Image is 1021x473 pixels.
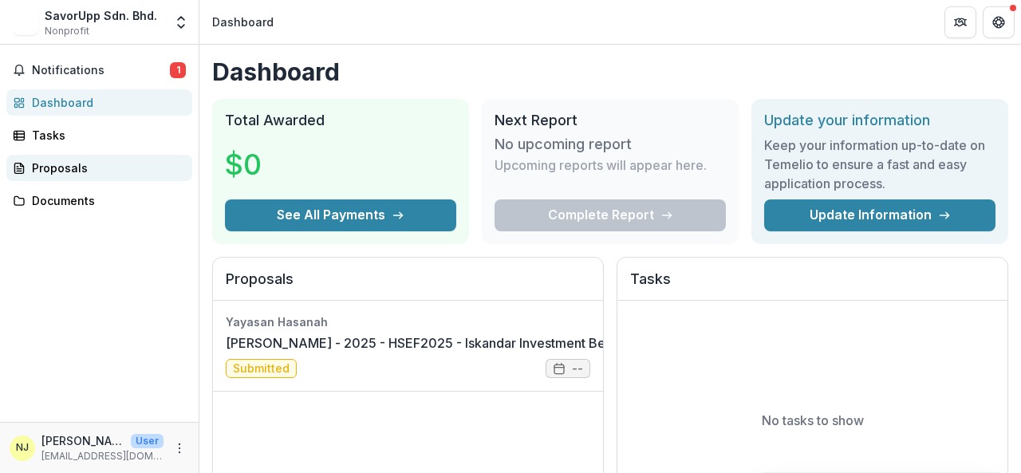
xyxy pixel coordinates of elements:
[32,94,179,111] div: Dashboard
[170,62,186,78] span: 1
[41,449,164,463] p: [EMAIL_ADDRESS][DOMAIN_NAME]
[226,333,633,353] a: [PERSON_NAME] - 2025 - HSEF2025 - Iskandar Investment Berhad
[212,14,274,30] div: Dashboard
[944,6,976,38] button: Partners
[764,136,995,193] h3: Keep your information up-to-date on Temelio to ensure a fast and easy application process.
[495,136,632,153] h3: No upcoming report
[131,434,164,448] p: User
[225,143,345,186] h3: $0
[45,24,89,38] span: Nonprofit
[16,443,29,453] div: Nisha T Jayagopal
[764,199,995,231] a: Update Information
[495,112,726,129] h2: Next Report
[32,160,179,176] div: Proposals
[6,187,192,214] a: Documents
[32,127,179,144] div: Tasks
[764,112,995,129] h2: Update your information
[170,439,189,458] button: More
[6,57,192,83] button: Notifications1
[495,156,707,175] p: Upcoming reports will appear here.
[6,122,192,148] a: Tasks
[225,112,456,129] h2: Total Awarded
[13,10,38,35] img: SavorUpp Sdn. Bhd.
[983,6,1015,38] button: Get Help
[45,7,157,24] div: SavorUpp Sdn. Bhd.
[225,199,456,231] button: See All Payments
[206,10,280,34] nav: breadcrumb
[212,57,1008,86] h1: Dashboard
[6,155,192,181] a: Proposals
[762,411,864,430] p: No tasks to show
[6,89,192,116] a: Dashboard
[32,64,170,77] span: Notifications
[226,270,590,301] h2: Proposals
[630,270,995,301] h2: Tasks
[32,192,179,209] div: Documents
[170,6,192,38] button: Open entity switcher
[41,432,124,449] p: [PERSON_NAME]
